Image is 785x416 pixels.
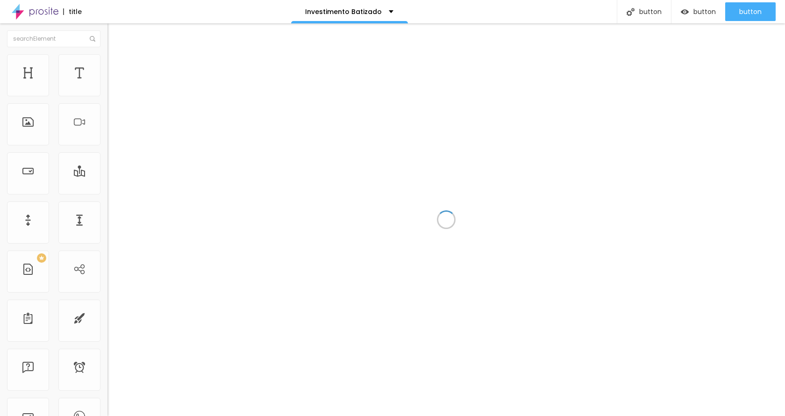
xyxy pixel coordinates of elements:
[739,8,762,15] span: button
[693,8,716,15] span: button
[63,8,82,15] div: title
[305,8,382,15] p: Investimento Batizado
[90,36,95,42] img: Icone
[627,8,635,16] img: Icone
[725,2,776,21] button: button
[7,30,100,47] input: searchElement
[681,8,689,16] img: view-1.svg
[671,2,725,21] button: button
